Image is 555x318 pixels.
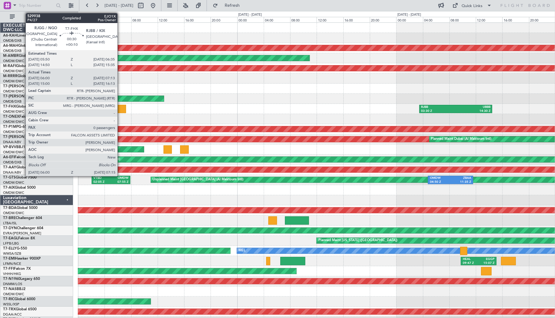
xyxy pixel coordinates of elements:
a: T7-FFIFalcon 7X [3,267,31,271]
span: T7-FFI [3,267,14,271]
div: UBBB [456,105,490,109]
span: T7-AIX [3,186,15,190]
button: Quick Links [449,1,495,10]
div: 14:30 Z [456,109,490,113]
a: OMDW/DWC [3,130,24,134]
span: A6-KAH [3,34,17,37]
a: T7-BREChallenger 604 [3,216,42,220]
a: OMDB/DXB [3,99,22,104]
div: 04:00 [423,17,449,22]
a: EVRA/[PERSON_NAME] [3,231,41,236]
a: WSSL/XSP [3,302,19,307]
a: DGAA/ACC [3,312,22,317]
a: T7-EAGLFalcon 8X [3,237,35,240]
a: T7-ONEXFalcon 8X [3,115,36,119]
a: OMDW/DWC [3,109,24,114]
a: T7-ELLYG-550 [3,247,27,250]
div: 04:50 Z [430,180,450,184]
div: 11:35 Z [451,180,471,184]
span: T7-N1960 [3,277,20,281]
div: 08:00 [290,17,317,22]
a: A6-MAHGlobal 7500 [3,44,39,48]
a: T7-N1960Legacy 650 [3,277,40,281]
div: 04:00 [104,17,131,22]
span: T7-[PERSON_NAME] [3,95,39,98]
span: T7-P1MP [3,125,18,129]
button: Refresh [210,1,247,10]
button: All Aircraft [7,12,67,22]
a: DNAA/ABV [3,170,21,175]
div: 08:00 [449,17,476,22]
div: 02:05 Z [93,180,111,184]
div: 16:00 [502,17,529,22]
div: 12:00 [476,17,502,22]
span: Refresh [219,3,245,8]
a: M-RAFIGlobal 7500 [3,64,37,68]
a: T7-TRXGlobal 6500 [3,308,37,311]
a: T7-[PERSON_NAME]Global 6000 [3,135,60,139]
span: T7-ONEX [3,115,19,119]
a: T7-RICGlobal 6000 [3,297,35,301]
a: OMDW/DWC [3,120,24,124]
a: OMDW/DWC [3,79,24,84]
a: T7-[PERSON_NAME]Global 6000 [3,95,60,98]
div: OMDW [430,176,450,180]
a: OMDW/DWC [3,59,24,63]
a: T7-FHXGlobal 5000 [3,105,37,108]
div: 04:00 [264,17,290,22]
a: OMDW/DWC [3,89,24,94]
a: M-RRRRGlobal 6000 [3,74,38,78]
a: VP-BVVBBJ1 [3,145,25,149]
div: 16:00 [184,17,211,22]
a: T7-AIXGlobal 5000 [3,186,36,190]
span: T7-EMI [3,257,15,261]
input: Trip Number [19,1,54,10]
div: ZBAA [451,176,471,180]
a: OMDB/DXB [3,160,22,165]
div: 16:00 [343,17,370,22]
div: [DATE] - [DATE] [397,12,421,18]
a: LTBA/ISL [3,221,17,226]
a: T7-NASBBJ2 [3,287,26,291]
div: 12:00 [158,17,184,22]
div: 15:07 Z [478,261,494,265]
span: T7-BDA [3,206,17,210]
span: T7-[PERSON_NAME] [3,84,39,88]
a: A6-EFIFalcon 7X [3,155,31,159]
a: OMDW/DWC [3,190,24,195]
div: [DATE] - [DATE] [79,12,103,18]
a: T7-BDAGlobal 5000 [3,206,37,210]
span: T7-[PERSON_NAME] [3,135,39,139]
a: OMDW/DWC [3,69,24,73]
a: LFMN/NCE [3,261,21,266]
div: EGGP [478,257,494,261]
div: RJBB [421,105,456,109]
a: LFPB/LBG [3,241,19,246]
a: DNMM/LOS [3,282,22,286]
span: T7-BRE [3,216,16,220]
span: A6-MAH [3,44,18,48]
div: Unplanned Maint [GEOGRAPHIC_DATA] (Al Maktoum Intl) [152,175,243,184]
div: 00:00 [396,17,423,22]
div: Planned Maint Dubai (Al Maktoum Intl) [431,135,491,144]
span: [DATE] - [DATE] [104,3,133,8]
a: VHHH/HKG [3,272,21,276]
span: A6-EFI [3,155,14,159]
span: M-RRRR [3,74,18,78]
a: T7-EMIHawker 900XP [3,257,41,261]
div: 09:47 Z [462,261,478,265]
a: T7-AAYGlobal 7500 [3,166,37,169]
span: M-RAFI [3,64,16,68]
span: T7-FHX [3,105,16,108]
span: M-AMBR [3,54,19,58]
a: T7-[PERSON_NAME]Global 7500 [3,84,60,88]
a: WMSA/SZB [3,251,21,256]
div: 07:55 Z [111,180,128,184]
div: Planned Maint [US_STATE] ([GEOGRAPHIC_DATA]) [318,236,397,245]
span: T7-ELLY [3,247,17,250]
span: VP-BVV [3,145,16,149]
div: OMDW [111,176,128,180]
div: [DATE] - [DATE] [238,12,262,18]
div: 12:00 [317,17,343,22]
span: T7-DYN [3,226,17,230]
